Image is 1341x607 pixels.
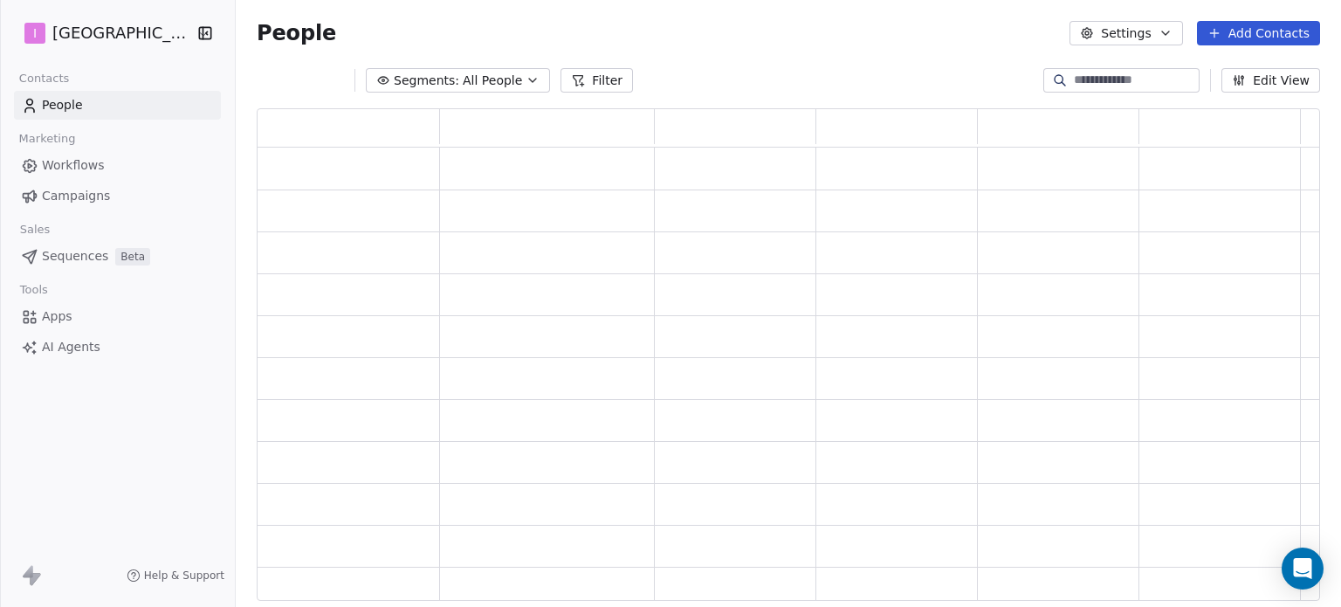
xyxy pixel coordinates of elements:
[11,126,83,152] span: Marketing
[1221,68,1320,93] button: Edit View
[14,333,221,362] a: AI Agents
[12,277,55,303] span: Tools
[14,151,221,180] a: Workflows
[21,18,186,48] button: I[GEOGRAPHIC_DATA]
[14,182,221,210] a: Campaigns
[115,248,150,266] span: Beta
[1069,21,1182,45] button: Settings
[12,217,58,243] span: Sales
[144,569,224,583] span: Help & Support
[11,66,77,92] span: Contacts
[14,91,221,120] a: People
[127,569,224,583] a: Help & Support
[42,156,105,175] span: Workflows
[394,72,459,90] span: Segments:
[463,72,522,90] span: All People
[14,242,221,271] a: SequencesBeta
[52,22,193,45] span: [GEOGRAPHIC_DATA]
[257,20,336,46] span: People
[1282,548,1324,590] div: Open Intercom Messenger
[14,302,221,331] a: Apps
[42,338,100,356] span: AI Agents
[42,247,108,266] span: Sequences
[33,24,37,42] span: I
[42,307,72,326] span: Apps
[42,96,83,114] span: People
[42,187,110,205] span: Campaigns
[560,68,633,93] button: Filter
[1197,21,1320,45] button: Add Contacts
